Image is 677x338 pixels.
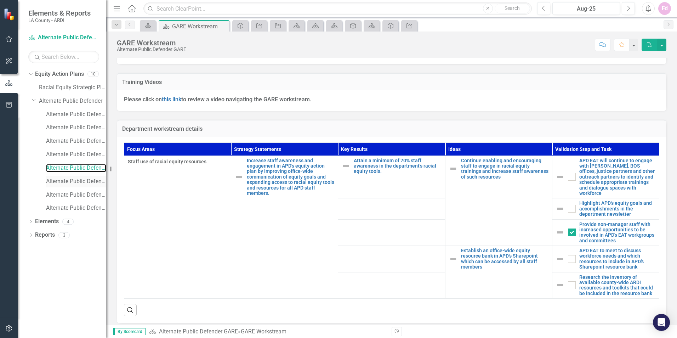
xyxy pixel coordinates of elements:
td: Double-Click to Edit Right Click for Context Menu [552,198,659,219]
img: ClearPoint Strategy [4,8,16,21]
a: APD EAT will continue to engage with [PERSON_NAME], BOS offices, justice partners and other outre... [579,158,655,196]
img: Not Defined [556,204,564,213]
img: Not Defined [449,164,457,173]
a: Alternate Public Defender GARE [159,328,238,335]
img: Not Defined [556,281,564,289]
div: GARE Workstream [117,39,186,47]
img: Not Defined [556,228,564,237]
a: this link [162,96,181,103]
img: Not Defined [556,173,564,181]
a: Research the inventory of available county-wide ARDI resources and toolkits that could be include... [579,275,655,297]
span: Search [505,5,520,11]
a: Reports [35,231,55,239]
a: Racial Equity Strategic Plan [39,84,106,92]
a: Highlight APD's equity goals and accomplishments in the department newsletter [579,201,655,217]
div: GARE Workstream [241,328,286,335]
a: Provide non-manager staff with increased opportunities to be involved in APD's EAT workgroups and... [579,222,655,244]
a: Increase staff awareness and engagement in APD's equity action plan by improving office-wide comm... [247,158,334,196]
strong: Please click on to review a video navigating the GARE workstream. [124,96,312,103]
div: 3 [58,232,70,238]
td: Double-Click to Edit Right Click for Context Menu [231,156,338,299]
a: Alternate Public Defender [PERSON_NAME] Goals FY24-25 [46,178,106,186]
a: Alternate Public Defender GARE [46,164,106,172]
div: » [149,328,386,336]
a: Establish an office-wide equity resource bank in APD's Sharepoint which can be accessed by all st... [461,248,548,270]
div: 4 [62,219,74,225]
td: Double-Click to Edit Right Click for Context Menu [338,156,445,198]
img: Not Defined [449,255,457,263]
td: Double-Click to Edit Right Click for Context Menu [445,246,552,299]
a: Alternate Public Defender GARE [28,34,99,42]
a: Alternate Public Defender PPP [46,151,106,159]
span: Elements & Reports [28,9,91,17]
h3: Training Videos [122,79,661,85]
a: Alternate Public Defender Annual Report FY24-25 [46,191,106,199]
span: By Scorecard [113,328,146,335]
a: Alternate Public Defender [PERSON_NAME] Goals [46,124,106,132]
img: Not Defined [342,162,350,170]
input: Search Below... [28,51,99,63]
h3: Department workstream details [122,126,661,132]
button: Search [495,4,530,13]
td: Double-Click to Edit Right Click for Context Menu [445,156,552,246]
td: Double-Click to Edit [124,156,231,299]
input: Search ClearPoint... [143,2,532,15]
button: Fd [658,2,671,15]
div: Aug-25 [555,5,618,13]
a: Continue enabling and encouraging staff to engage in racial equity trainings and increase staff a... [461,158,548,180]
small: LA County - ARDI [28,17,91,23]
a: Alternate Public Defender RESP [46,204,106,212]
img: Not Defined [235,173,243,181]
a: Alternate Public Defender [39,97,106,105]
span: Staff use of racial equity resources [128,158,227,165]
button: Aug-25 [552,2,620,15]
a: Elements [35,218,59,226]
td: Double-Click to Edit Right Click for Context Menu [552,219,659,246]
a: Equity Action Plans [35,70,84,78]
td: Double-Click to Edit Right Click for Context Menu [552,156,659,198]
a: APD EAT to meet to discuss workforce needs and which resources to include in APD's Sharepoint res... [579,248,655,270]
div: GARE Workstream [172,22,228,31]
td: Double-Click to Edit Right Click for Context Menu [552,272,659,299]
div: Open Intercom Messenger [653,314,670,331]
img: Not Defined [556,255,564,263]
td: Double-Click to Edit Right Click for Context Menu [552,246,659,272]
div: Alternate Public Defender GARE [117,47,186,52]
div: 10 [87,71,99,77]
a: Attain a minimum of 70% staff awareness in the department's racial equity tools. [354,158,441,174]
a: Alternate Public Defender Annual Report [46,137,106,145]
a: Alternate Public Defender Climate Survey [46,111,106,119]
